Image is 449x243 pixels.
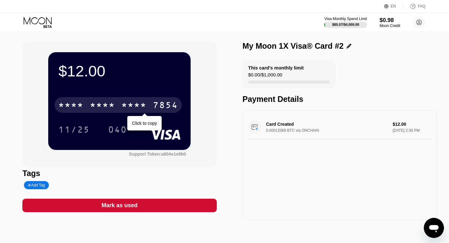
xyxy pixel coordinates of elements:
div: 7854 [153,101,178,111]
div: Click to copy [132,121,157,126]
div: Visa Monthly Spend Limit [324,17,367,21]
div: Visa Monthly Spend Limit$85.07/$4,000.00 [324,17,367,28]
div: Add Tag [28,183,45,187]
div: Tags [22,169,216,178]
div: Mark as used [22,199,216,212]
div: This card’s monthly limit [248,65,304,70]
div: EN [391,4,396,8]
div: EN [384,3,403,9]
div: FAQ [403,3,425,9]
div: $0.98 [380,17,400,24]
div: 040 [108,125,127,135]
div: 11/25 [54,122,95,137]
div: FAQ [418,4,425,8]
div: Add Tag [24,181,49,189]
div: My Moon 1X Visa® Card #2 [243,41,344,51]
div: Support Token:a804e1e9b0 [129,152,186,157]
div: 11/25 [58,125,90,135]
iframe: Button to launch messaging window [424,218,444,238]
div: $0.00 / $1,000.00 [248,72,282,80]
div: Moon Credit [380,24,400,28]
div: $12.00 [58,62,181,80]
div: Support Token: a804e1e9b0 [129,152,186,157]
div: Payment Details [243,95,437,104]
div: $0.98Moon Credit [380,17,400,28]
div: 040 [103,122,132,137]
div: $85.07 / $4,000.00 [332,23,359,26]
div: Mark as used [101,202,137,209]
